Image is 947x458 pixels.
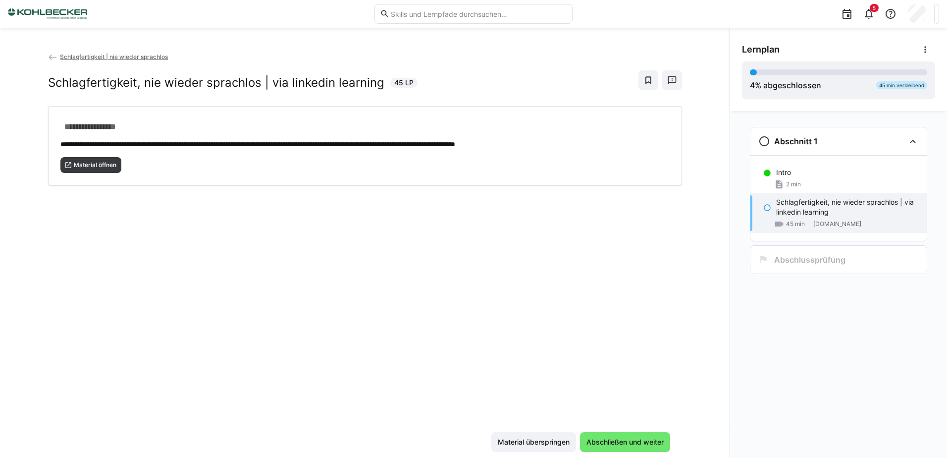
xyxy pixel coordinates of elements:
[786,180,801,188] span: 2 min
[786,220,805,228] span: 45 min
[585,437,665,447] span: Abschließen und weiter
[774,255,845,265] h3: Abschlussprüfung
[394,78,414,88] span: 45 LP
[491,432,576,452] button: Material überspringen
[60,157,122,173] button: Material öffnen
[48,75,384,90] h2: Schlagfertigkeit, nie wieder sprachlos | via linkedin learning
[742,44,780,55] span: Lernplan
[876,81,927,89] div: 45 min verbleibend
[750,80,755,90] span: 4
[873,5,876,11] span: 5
[48,53,168,60] a: Schlagfertigkeit | nie wieder sprachlos
[774,136,818,146] h3: Abschnitt 1
[776,197,919,217] p: Schlagfertigkeit, nie wieder sprachlos | via linkedin learning
[813,220,861,228] span: [DOMAIN_NAME]
[776,168,791,177] p: Intro
[60,53,168,60] span: Schlagfertigkeit | nie wieder sprachlos
[496,437,571,447] span: Material überspringen
[73,161,117,169] span: Material öffnen
[390,9,567,18] input: Skills und Lernpfade durchsuchen…
[750,79,821,91] div: % abgeschlossen
[580,432,670,452] button: Abschließen und weiter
